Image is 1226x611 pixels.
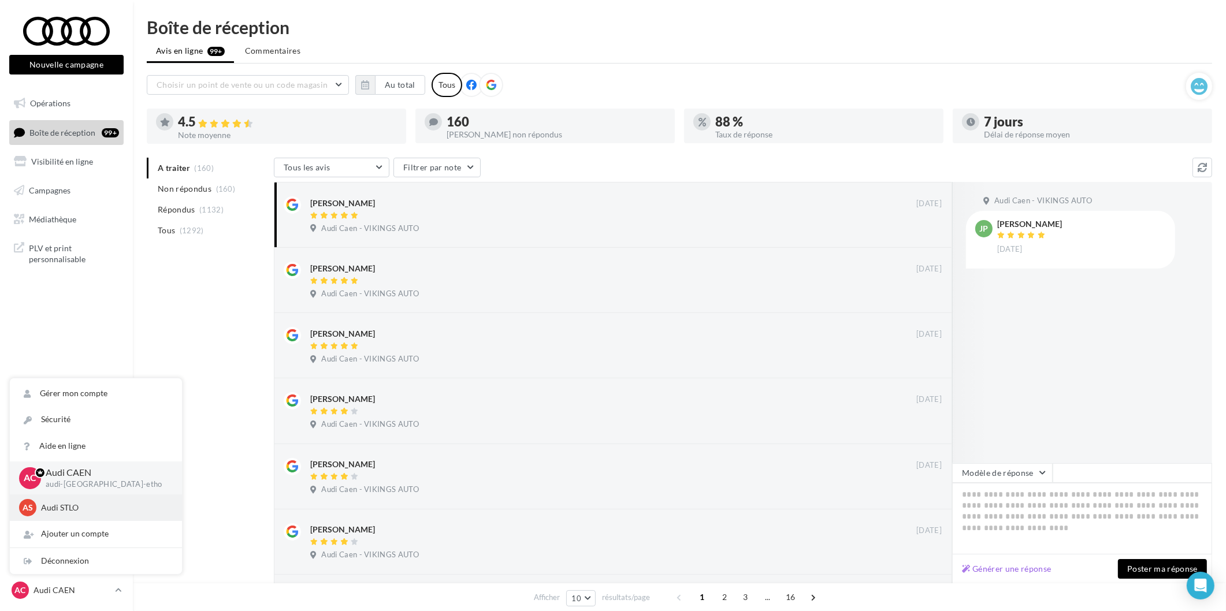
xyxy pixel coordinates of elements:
[41,502,168,513] p: Audi STLO
[916,526,942,536] span: [DATE]
[7,207,126,232] a: Médiathèque
[432,73,462,97] div: Tous
[736,588,755,606] span: 3
[994,196,1092,206] span: Audi Caen - VIKINGS AUTO
[157,80,328,90] span: Choisir un point de vente ou un code magasin
[447,131,666,139] div: [PERSON_NAME] non répondus
[916,329,942,340] span: [DATE]
[310,263,375,274] div: [PERSON_NAME]
[7,150,126,174] a: Visibilité en ligne
[534,592,560,603] span: Afficher
[10,548,182,574] div: Déconnexion
[321,223,419,234] span: Audi Caen - VIKINGS AUTO
[10,407,182,433] a: Sécurité
[178,116,397,129] div: 4.5
[321,289,419,299] span: Audi Caen - VIKINGS AUTO
[715,116,934,128] div: 88 %
[10,381,182,407] a: Gérer mon compte
[916,460,942,471] span: [DATE]
[980,223,989,234] span: JP
[10,521,182,547] div: Ajouter un compte
[715,131,934,139] div: Taux de réponse
[158,225,175,236] span: Tous
[355,75,425,95] button: Au total
[984,131,1203,139] div: Délai de réponse moyen
[284,162,330,172] span: Tous les avis
[916,199,942,209] span: [DATE]
[310,524,375,535] div: [PERSON_NAME]
[759,588,777,606] span: ...
[34,584,110,596] p: Audi CAEN
[997,220,1062,228] div: [PERSON_NAME]
[102,128,119,137] div: 99+
[147,18,1212,36] div: Boîte de réception
[29,240,119,265] span: PLV et print personnalisable
[693,588,711,606] span: 1
[916,264,942,274] span: [DATE]
[957,562,1056,576] button: Générer une réponse
[984,116,1203,128] div: 7 jours
[7,91,126,116] a: Opérations
[321,354,419,364] span: Audi Caen - VIKINGS AUTO
[310,393,375,405] div: [PERSON_NAME]
[393,158,481,177] button: Filtrer par note
[7,236,126,270] a: PLV et print personnalisable
[29,127,95,137] span: Boîte de réception
[571,594,581,603] span: 10
[321,550,419,560] span: Audi Caen - VIKINGS AUTO
[46,466,164,479] p: Audi CAEN
[997,244,1023,255] span: [DATE]
[10,433,182,459] a: Aide en ligne
[24,471,36,485] span: AC
[30,98,70,108] span: Opérations
[158,204,195,215] span: Répondus
[178,131,397,139] div: Note moyenne
[158,183,211,195] span: Non répondus
[216,184,236,193] span: (160)
[9,579,124,601] a: AC Audi CAEN
[15,584,26,596] span: AC
[46,479,164,490] p: audi-[GEOGRAPHIC_DATA]-etho
[566,590,596,606] button: 10
[245,45,300,57] span: Commentaires
[199,205,224,214] span: (1132)
[952,463,1053,483] button: Modèle de réponse
[29,214,76,223] span: Médiathèque
[321,419,419,430] span: Audi Caen - VIKINGS AUTO
[916,394,942,405] span: [DATE]
[447,116,666,128] div: 160
[310,459,375,470] div: [PERSON_NAME]
[1118,559,1207,579] button: Poster ma réponse
[180,226,204,235] span: (1292)
[29,185,70,195] span: Campagnes
[715,588,734,606] span: 2
[23,502,33,513] span: AS
[310,198,375,209] div: [PERSON_NAME]
[7,120,126,145] a: Boîte de réception99+
[31,157,93,166] span: Visibilité en ligne
[321,485,419,495] span: Audi Caen - VIKINGS AUTO
[375,75,425,95] button: Au total
[602,592,650,603] span: résultats/page
[274,158,389,177] button: Tous les avis
[310,328,375,340] div: [PERSON_NAME]
[9,55,124,74] button: Nouvelle campagne
[1187,572,1214,599] div: Open Intercom Messenger
[781,588,800,606] span: 16
[147,75,349,95] button: Choisir un point de vente ou un code magasin
[7,178,126,203] a: Campagnes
